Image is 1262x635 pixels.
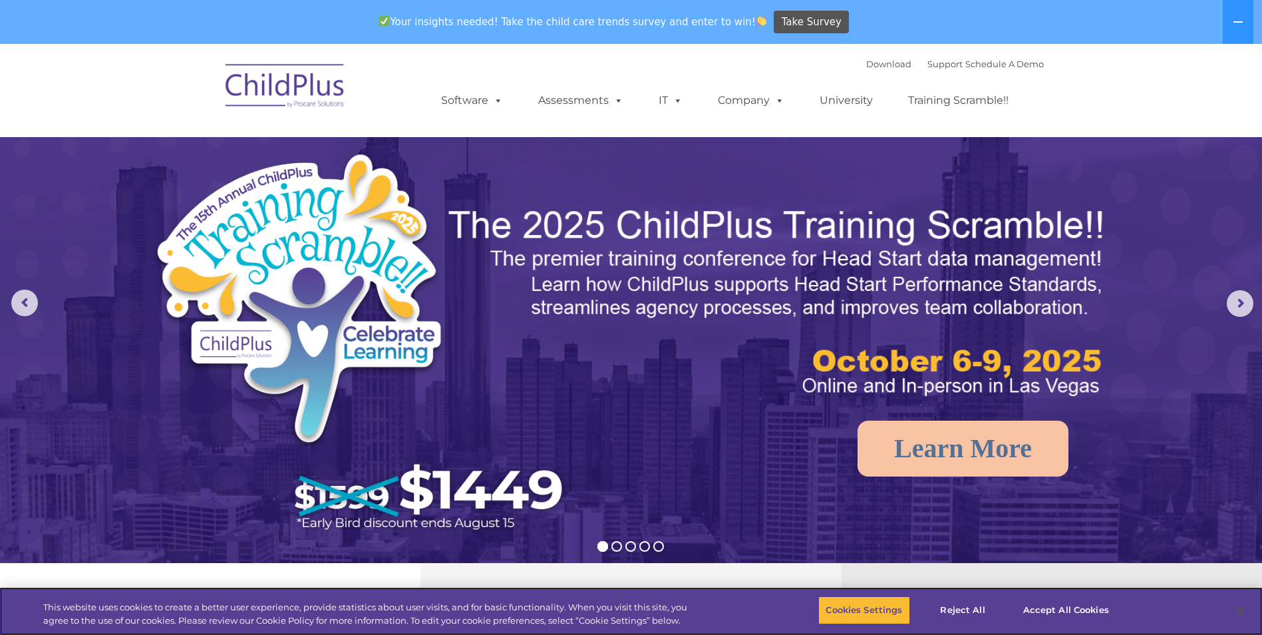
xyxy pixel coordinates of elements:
[374,9,772,35] span: Your insights needed! Take the child care trends survey and enter to win!
[645,87,696,114] a: IT
[185,142,241,152] span: Phone number
[185,88,226,98] span: Last name
[782,11,842,34] span: Take Survey
[818,596,909,624] button: Cookies Settings
[895,87,1022,114] a: Training Scramble!!
[525,87,637,114] a: Assessments
[806,87,886,114] a: University
[866,59,1044,69] font: |
[858,421,1068,477] a: Learn More
[1016,596,1116,624] button: Accept All Cookies
[774,11,849,34] a: Take Survey
[1226,596,1255,625] button: Close
[756,16,766,26] img: 👏
[921,596,1005,624] button: Reject All
[43,601,694,627] div: This website uses cookies to create a better user experience, provide statistics about user visit...
[705,87,798,114] a: Company
[219,55,352,121] img: ChildPlus by Procare Solutions
[965,59,1044,69] a: Schedule A Demo
[379,16,389,26] img: ✅
[866,59,911,69] a: Download
[428,87,516,114] a: Software
[927,59,963,69] a: Support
